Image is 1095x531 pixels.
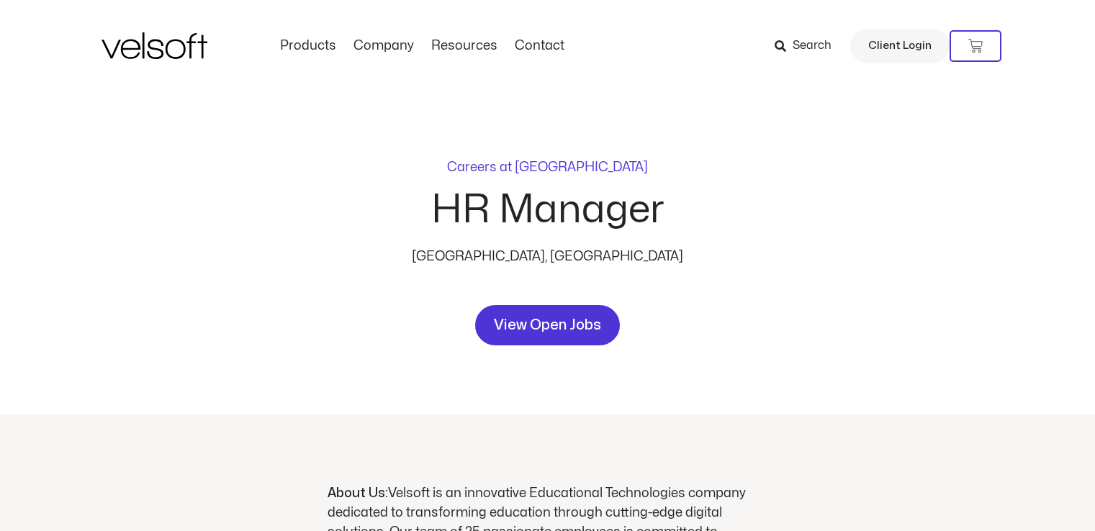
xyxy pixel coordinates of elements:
[431,191,664,230] h2: HR Manager
[494,314,601,337] span: View Open Jobs
[271,38,573,54] nav: Menu
[868,37,932,55] span: Client Login
[397,247,699,267] p: [GEOGRAPHIC_DATA], [GEOGRAPHIC_DATA]
[328,487,388,499] span: About Us:
[271,38,345,54] a: ProductsMenu Toggle
[506,38,573,54] a: ContactMenu Toggle
[345,38,423,54] a: CompanyMenu Toggle
[775,34,842,58] a: Search
[793,37,832,55] span: Search
[102,32,207,59] img: Velsoft Training Materials
[850,29,950,63] a: Client Login
[475,305,620,345] a: View Open Jobs
[423,38,506,54] a: ResourcesMenu Toggle
[447,161,648,174] p: Careers at [GEOGRAPHIC_DATA]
